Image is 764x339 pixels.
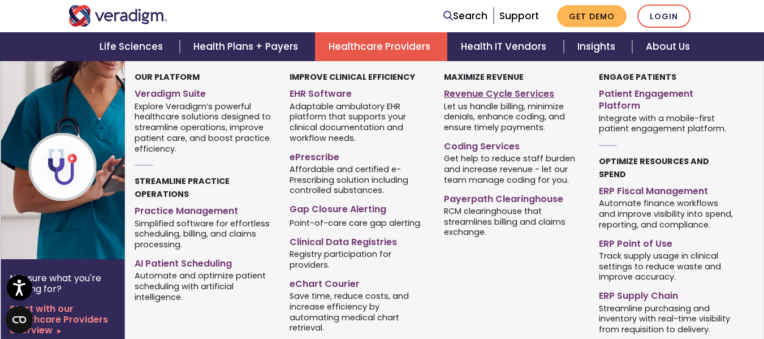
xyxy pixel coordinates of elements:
[444,136,581,153] a: Coding Services
[290,199,427,216] a: Gap Closure Alerting
[290,71,415,83] strong: Improve Clinical Efficiency
[315,32,447,61] a: Healthcare Providers
[180,32,315,61] a: Health Plans + Payers
[135,254,272,270] a: AI Patient Scheduling
[290,248,427,271] span: Registry participation for providers.
[135,201,272,217] a: Practice Management
[135,100,272,154] span: Explore Veradigm’s powerful healthcare solutions designed to streamline operations, improve patie...
[557,5,627,27] a: Get Demo
[135,217,272,250] span: Simplified software for effortless scheduling, billing, and claims processing.
[599,286,736,302] a: ERP Supply Chain
[637,5,690,28] a: Login
[10,273,116,294] p: Not sure what you're looking for?
[444,205,581,238] span: RCM clearinghouse that streamlines billing and claims exchange.
[290,274,427,290] a: eChart Courier
[290,163,427,196] span: Affordable and certified e-Prescribing solution including controlled substances.
[599,198,736,230] span: Automate finance workflows and improve visibility into spend, reporting, and compliance.
[444,153,581,186] span: Get help to reduce staff burden and increase revenue - let our team manage coding for you.
[599,112,736,134] span: Integrate with a mobile-first patient engagement platform.
[10,303,116,336] a: Start with our Healthcare Providers overview
[68,5,167,27] img: Veradigm logo
[290,290,427,333] span: Save time, reduce costs, and increase efficiency by automating medical chart retrieval.
[290,100,427,143] span: Adaptable ambulatory EHR platform that supports your clinical documentation and workflow needs.
[135,84,272,100] a: Veradigm Suite
[499,9,539,23] a: Support
[632,32,703,61] a: About Us
[444,189,581,205] a: Payerpath Clearinghouse
[599,84,736,112] a: Patient Engagement Platform
[564,32,632,61] a: Insights
[290,217,422,228] span: Point-of-care care gap alerting.
[444,71,524,83] strong: Maximize Revenue
[443,8,487,24] a: Search
[290,147,427,164] a: ePrescribe
[135,270,272,303] span: Automate and optimize patient scheduling with artificial intelligence.
[6,306,33,333] button: Open CMP widget
[86,32,180,61] a: Life Sciences
[290,84,427,100] a: EHR Software
[444,84,581,100] a: Revenue Cycle Services
[135,71,200,83] strong: Our Platform
[599,234,736,250] a: ERP Point of Use
[444,100,581,133] span: Let us handle billing, minimize denials, enhance coding, and ensure timely payments.
[290,232,427,248] a: Clinical Data Registries
[135,175,230,200] strong: Streamline Practice Operations
[599,302,736,335] span: Streamline purchasing and inventory with real-time visibility from requisition to delivery.
[1,61,183,259] img: Healthcare Provider
[599,181,736,198] a: ERP Fiscal Management
[599,71,676,83] strong: Engage Patients
[447,32,563,61] a: Health IT Vendors
[599,156,709,180] strong: Optimize Resources and Spend
[599,250,736,282] span: Track supply usage in clinical settings to reduce waste and improve accuracy.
